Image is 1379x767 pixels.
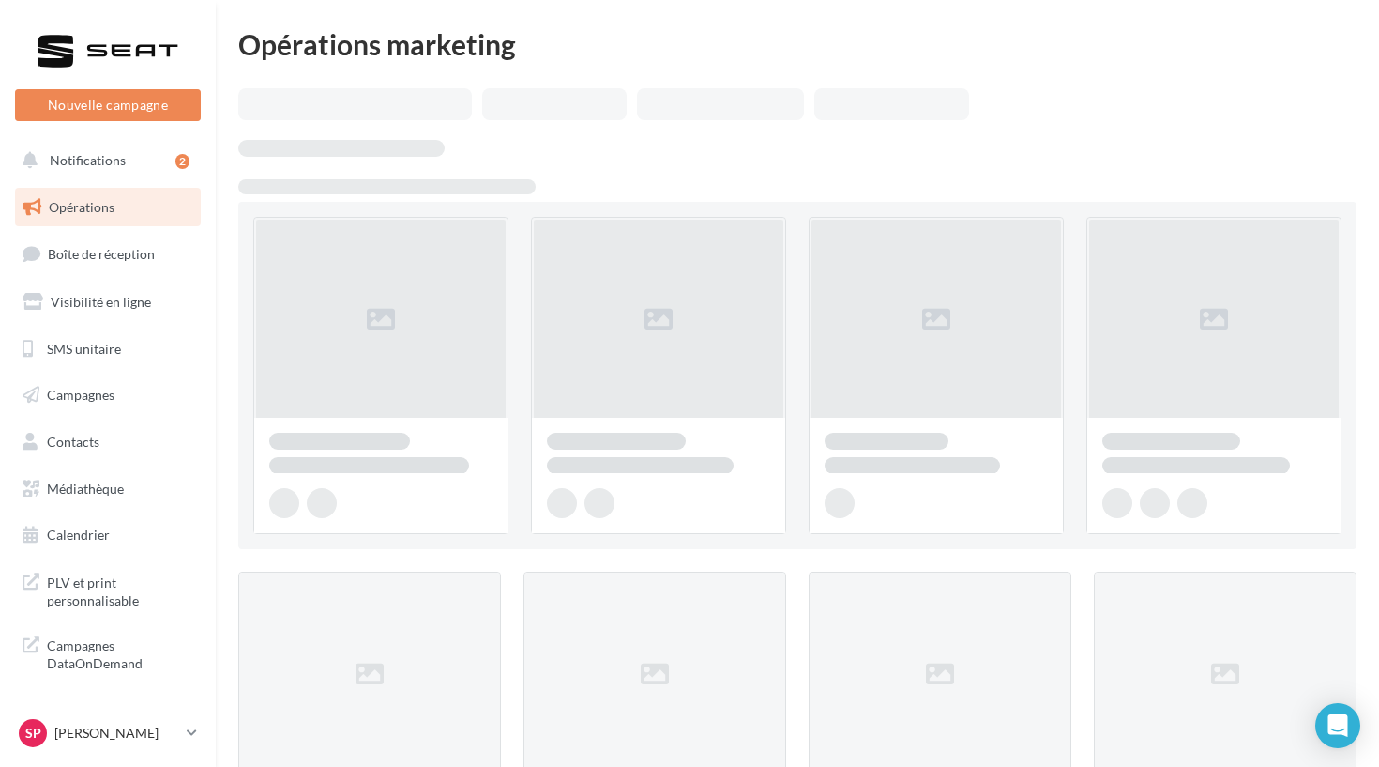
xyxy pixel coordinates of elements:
span: PLV et print personnalisable [47,570,193,610]
a: Visibilité en ligne [11,283,205,322]
button: Notifications 2 [11,141,197,180]
button: Nouvelle campagne [15,89,201,121]
a: SMS unitaire [11,330,205,369]
a: Campagnes [11,376,205,415]
div: 2 [175,154,189,169]
span: Sp [25,724,41,743]
span: Campagnes DataOnDemand [47,633,193,673]
span: SMS unitaire [47,340,121,356]
a: Opérations [11,188,205,227]
p: [PERSON_NAME] [54,724,179,743]
a: Calendrier [11,515,205,555]
span: Opérations [49,199,114,215]
a: Boîte de réception [11,234,205,274]
a: Contacts [11,422,205,462]
a: Campagnes DataOnDemand [11,625,205,681]
a: Sp [PERSON_NAME] [15,715,201,751]
span: Campagnes [47,387,114,403]
span: Notifications [50,152,126,168]
a: PLV et print personnalisable [11,562,205,618]
span: Calendrier [47,527,110,543]
span: Visibilité en ligne [51,294,151,310]
div: Opérations marketing [238,30,1356,58]
span: Médiathèque [47,481,124,497]
a: Médiathèque [11,469,205,509]
span: Contacts [47,434,99,450]
span: Boîte de réception [48,246,155,262]
div: Open Intercom Messenger [1315,703,1360,748]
